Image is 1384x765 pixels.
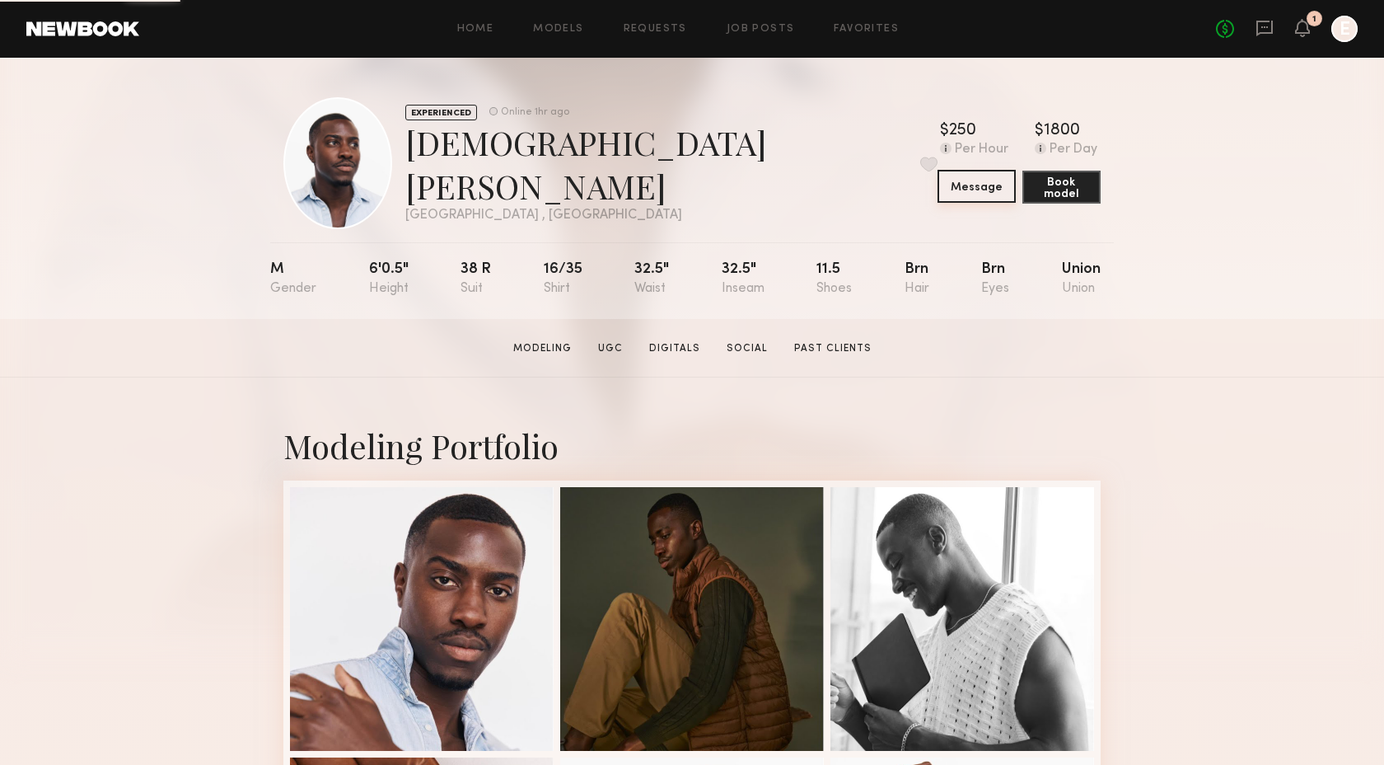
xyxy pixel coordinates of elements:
[1312,15,1316,24] div: 1
[461,262,491,296] div: 38 r
[949,123,976,139] div: 250
[1050,143,1097,157] div: Per Day
[981,262,1009,296] div: Brn
[788,341,878,356] a: Past Clients
[624,24,687,35] a: Requests
[722,262,764,296] div: 32.5"
[1044,123,1080,139] div: 1800
[1331,16,1358,42] a: E
[283,424,1101,467] div: Modeling Portfolio
[1022,171,1101,204] button: Book model
[940,123,949,139] div: $
[507,341,578,356] a: Modeling
[369,262,409,296] div: 6'0.5"
[405,209,937,223] div: [GEOGRAPHIC_DATA] , [GEOGRAPHIC_DATA]
[405,120,937,208] div: [DEMOGRAPHIC_DATA][PERSON_NAME]
[1062,262,1101,296] div: Union
[643,341,707,356] a: Digitals
[1035,123,1044,139] div: $
[634,262,669,296] div: 32.5"
[937,170,1016,203] button: Message
[816,262,852,296] div: 11.5
[544,262,582,296] div: 16/35
[955,143,1008,157] div: Per Hour
[405,105,477,120] div: EXPERIENCED
[720,341,774,356] a: Social
[727,24,795,35] a: Job Posts
[905,262,929,296] div: Brn
[270,262,316,296] div: M
[501,107,569,118] div: Online 1hr ago
[834,24,899,35] a: Favorites
[457,24,494,35] a: Home
[591,341,629,356] a: UGC
[533,24,583,35] a: Models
